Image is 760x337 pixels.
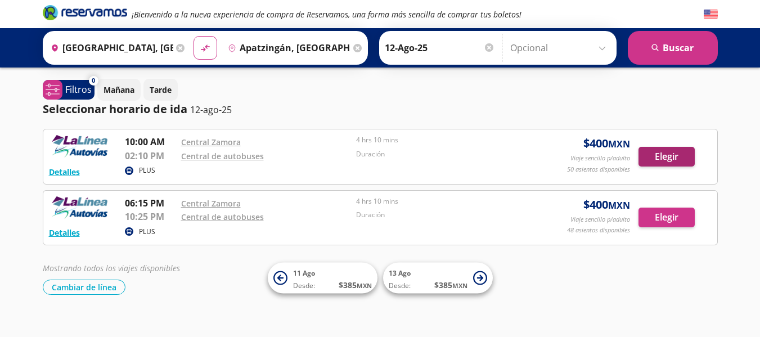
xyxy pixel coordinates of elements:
[143,79,178,101] button: Tarde
[104,84,134,96] p: Mañana
[608,199,630,212] small: MXN
[49,227,80,239] button: Detalles
[385,34,495,62] input: Elegir Fecha
[583,135,630,152] span: $ 400
[570,154,630,163] p: Viaje sencillo p/adulto
[125,210,176,223] p: 10:25 PM
[49,135,111,158] img: RESERVAMOS
[43,4,127,21] i: Brand Logo
[356,135,526,145] p: 4 hrs 10 mins
[567,226,630,235] p: 48 asientos disponibles
[97,79,141,101] button: Mañana
[638,208,695,227] button: Elegir
[43,280,125,295] button: Cambiar de línea
[356,210,526,220] p: Duración
[570,215,630,224] p: Viaje sencillo p/adulto
[628,31,718,65] button: Buscar
[125,149,176,163] p: 02:10 PM
[49,166,80,178] button: Detalles
[49,196,111,219] img: RESERVAMOS
[46,34,173,62] input: Buscar Origen
[434,279,467,291] span: $ 385
[92,76,95,86] span: 0
[293,281,315,291] span: Desde:
[125,135,176,149] p: 10:00 AM
[181,137,241,147] a: Central Zamora
[389,268,411,278] span: 13 Ago
[704,7,718,21] button: English
[190,103,232,116] p: 12-ago-25
[638,147,695,167] button: Elegir
[181,198,241,209] a: Central Zamora
[356,149,526,159] p: Duración
[125,196,176,210] p: 06:15 PM
[357,281,372,290] small: MXN
[389,281,411,291] span: Desde:
[43,263,180,273] em: Mostrando todos los viajes disponibles
[567,165,630,174] p: 50 asientos disponibles
[339,279,372,291] span: $ 385
[510,34,611,62] input: Opcional
[608,138,630,150] small: MXN
[43,4,127,24] a: Brand Logo
[65,83,92,96] p: Filtros
[181,212,264,222] a: Central de autobuses
[293,268,315,278] span: 11 Ago
[132,9,521,20] em: ¡Bienvenido a la nueva experiencia de compra de Reservamos, una forma más sencilla de comprar tus...
[150,84,172,96] p: Tarde
[43,80,95,100] button: 0Filtros
[43,101,187,118] p: Seleccionar horario de ida
[356,196,526,206] p: 4 hrs 10 mins
[139,165,155,176] p: PLUS
[583,196,630,213] span: $ 400
[452,281,467,290] small: MXN
[383,263,493,294] button: 13 AgoDesde:$385MXN
[268,263,377,294] button: 11 AgoDesde:$385MXN
[139,227,155,237] p: PLUS
[181,151,264,161] a: Central de autobuses
[223,34,350,62] input: Buscar Destino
